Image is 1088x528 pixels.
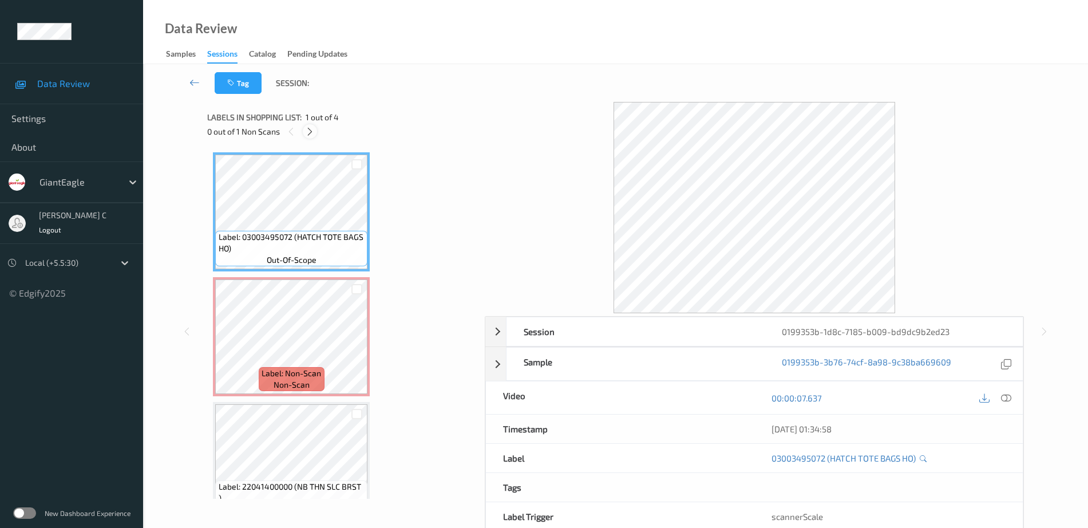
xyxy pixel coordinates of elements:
[486,381,754,414] div: Video
[276,77,309,89] span: Session:
[166,46,207,62] a: Samples
[207,48,238,64] div: Sessions
[219,481,365,504] span: Label: 22041400000 (NB THN SLC BRST )
[485,347,1023,381] div: Sample0199353b-3b76-74cf-8a98-9c38ba669609
[215,72,262,94] button: Tag
[287,46,359,62] a: Pending Updates
[486,473,754,502] div: Tags
[486,415,754,443] div: Timestamp
[486,444,754,472] div: Label
[507,317,765,346] div: Session
[219,231,365,254] span: Label: 03003495072 (HATCH TOTE BAGS HO)
[765,317,1023,346] div: 0199353b-1d8c-7185-b009-bd9dc9b2ed23
[772,452,916,464] a: 03003495072 (HATCH TOTE BAGS HO)
[287,48,347,62] div: Pending Updates
[772,423,1006,435] div: [DATE] 01:34:58
[207,124,477,139] div: 0 out of 1 Non Scans
[249,48,276,62] div: Catalog
[274,379,310,391] span: non-scan
[249,46,287,62] a: Catalog
[306,112,339,123] span: 1 out of 4
[507,348,765,380] div: Sample
[782,356,951,372] a: 0199353b-3b76-74cf-8a98-9c38ba669609
[772,392,822,404] a: 00:00:07.637
[267,254,316,266] span: out-of-scope
[165,23,237,34] div: Data Review
[166,48,196,62] div: Samples
[207,46,249,64] a: Sessions
[207,112,302,123] span: Labels in shopping list:
[262,368,321,379] span: Label: Non-Scan
[485,317,1023,346] div: Session0199353b-1d8c-7185-b009-bd9dc9b2ed23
